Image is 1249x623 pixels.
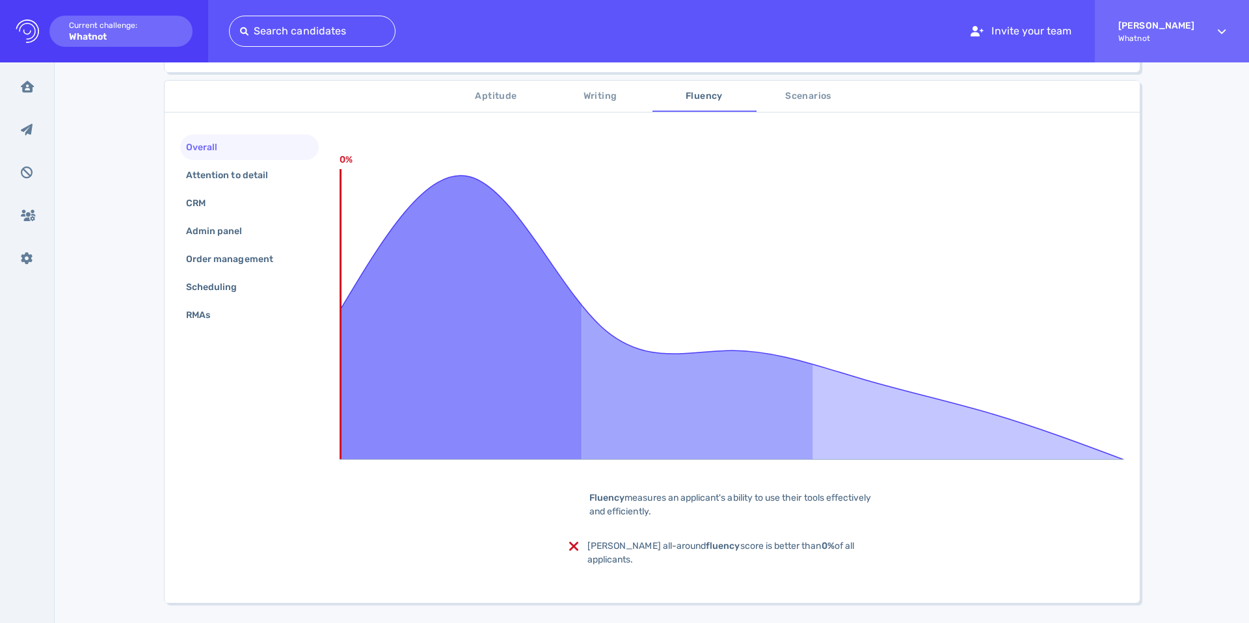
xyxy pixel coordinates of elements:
[183,306,226,325] div: RMAs
[822,540,835,551] b: 0%
[183,194,221,213] div: CRM
[660,88,749,105] span: Fluency
[340,154,353,165] text: 0%
[556,88,645,105] span: Writing
[183,278,253,297] div: Scheduling
[183,250,289,269] div: Order management
[183,222,258,241] div: Admin panel
[183,166,284,185] div: Attention to detail
[452,88,541,105] span: Aptitude
[1118,20,1194,31] strong: [PERSON_NAME]
[706,540,740,551] b: fluency
[764,88,853,105] span: Scenarios
[587,540,854,565] span: [PERSON_NAME] all-around score is better than of all applicants.
[183,138,233,157] div: Overall
[1118,34,1194,43] span: Whatnot
[589,492,624,503] b: Fluency
[569,491,894,518] div: measures an applicant's ability to use their tools effectively and efficiently.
